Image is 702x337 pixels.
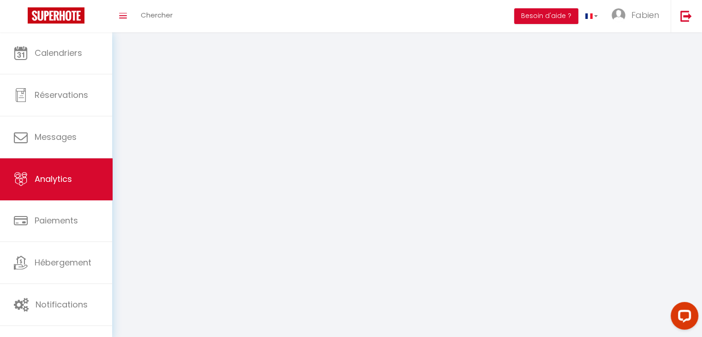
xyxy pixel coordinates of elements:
[35,215,78,226] span: Paiements
[680,10,692,22] img: logout
[514,8,578,24] button: Besoin d'aide ?
[612,8,625,22] img: ...
[663,298,702,337] iframe: LiveChat chat widget
[35,257,91,268] span: Hébergement
[35,47,82,59] span: Calendriers
[35,89,88,101] span: Réservations
[631,9,659,21] span: Fabien
[35,131,77,143] span: Messages
[141,10,173,20] span: Chercher
[35,173,72,185] span: Analytics
[28,7,84,24] img: Super Booking
[36,299,88,310] span: Notifications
